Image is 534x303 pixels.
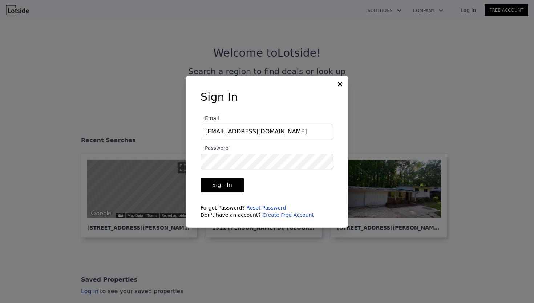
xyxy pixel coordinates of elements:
[246,205,286,211] a: Reset Password
[201,204,333,219] div: Forgot Password? Don't have an account?
[201,178,244,192] button: Sign In
[201,145,228,151] span: Password
[201,91,333,104] h3: Sign In
[201,154,333,169] input: Password
[201,124,333,139] input: Email
[201,115,219,121] span: Email
[262,212,314,218] a: Create Free Account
